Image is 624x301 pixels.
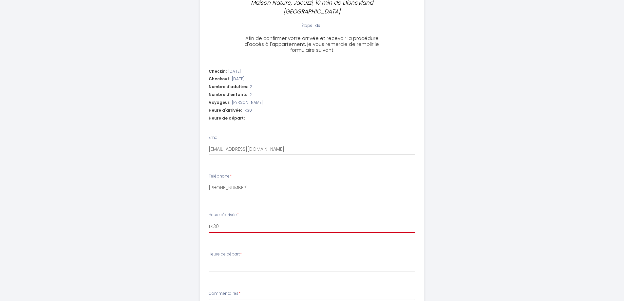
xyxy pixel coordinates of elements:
span: [DATE] [232,76,244,82]
span: - [246,115,248,122]
span: 17:30 [243,107,252,114]
span: Voyageur: [209,100,230,106]
label: Email [209,135,219,141]
label: Heure de départ [209,251,242,257]
span: Étape 1 de 1 [301,23,322,28]
label: Heure d'arrivée [209,212,239,218]
span: [DATE] [228,68,241,75]
span: Nombre d'enfants: [209,92,248,98]
span: [PERSON_NAME] [232,100,263,106]
span: Nombre d'adultes: [209,84,248,90]
span: Checkout: [209,76,230,82]
label: Téléphone [209,173,232,179]
span: Heure d'arrivée: [209,107,242,114]
span: 2 [250,84,252,90]
span: Checkin: [209,68,227,75]
span: 2 [250,92,253,98]
span: Heure de départ: [209,115,245,122]
span: Afin de confirmer votre arrivée et recevoir la procédure d'accès à l'appartement, je vous remerci... [245,35,379,53]
label: Commentaires [209,291,240,297]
